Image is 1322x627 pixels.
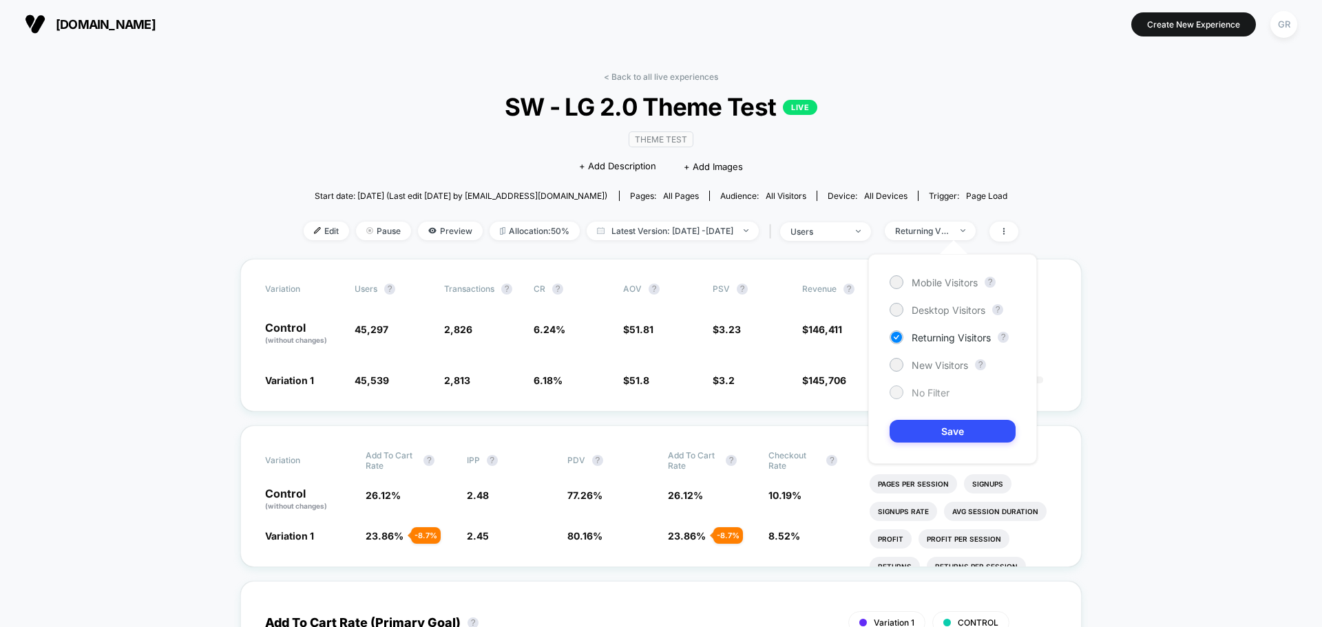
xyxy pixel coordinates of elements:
span: Revenue [802,284,837,294]
button: ? [826,455,837,466]
span: Start date: [DATE] (Last edit [DATE] by [EMAIL_ADDRESS][DOMAIN_NAME]) [315,191,607,201]
span: $ [623,374,649,386]
li: Returns Per Session [927,557,1026,576]
span: CR [534,284,545,294]
button: Save [890,420,1016,443]
button: ? [843,284,854,295]
li: Returns [870,557,920,576]
span: 2,826 [444,323,472,335]
div: Trigger: [929,191,1007,201]
span: Latest Version: [DATE] - [DATE] [587,222,759,240]
span: 145,706 [808,374,846,386]
span: (without changes) [265,336,327,344]
span: Returning Visitors [912,332,991,343]
div: Returning Visitors [895,226,950,236]
span: Edit [304,222,349,240]
span: $ [802,374,846,386]
span: 3.23 [719,323,741,335]
span: PDV [567,455,585,465]
span: New Visitors [912,359,968,371]
span: all pages [663,191,699,201]
span: 3.2 [719,374,735,386]
span: 8.52 % [768,530,800,542]
span: Preview [418,222,483,240]
span: 26.12 % [366,489,401,501]
img: Visually logo [25,14,45,34]
span: [DOMAIN_NAME] [56,17,156,32]
button: ? [992,304,1003,315]
img: end [744,229,748,232]
span: Variation [265,450,341,471]
button: GR [1266,10,1301,39]
div: - 8.7 % [713,527,743,544]
span: All Visitors [766,191,806,201]
button: ? [649,284,660,295]
span: 26.12 % [668,489,703,501]
button: ? [985,277,996,288]
p: Control [265,322,341,346]
button: Create New Experience [1131,12,1256,36]
button: ? [592,455,603,466]
span: Theme Test [629,131,693,147]
span: 45,539 [355,374,389,386]
span: $ [713,323,741,335]
span: AOV [623,284,642,294]
button: ? [998,332,1009,343]
span: 23.86 % [366,530,403,542]
li: Profit Per Session [919,529,1009,549]
button: ? [975,359,986,370]
span: Checkout Rate [768,450,819,471]
span: Pause [356,222,411,240]
img: end [366,227,373,234]
span: 146,411 [808,323,842,335]
div: - 8.7 % [411,527,441,544]
button: ? [423,455,434,466]
span: Add To Cart Rate [366,450,417,471]
span: 77.26 % [567,489,602,501]
img: end [856,230,861,233]
img: edit [314,227,321,234]
span: all devices [864,191,907,201]
span: Variation [265,284,341,295]
span: Device: [817,191,918,201]
div: Pages: [630,191,699,201]
span: users [355,284,377,294]
span: 51.81 [629,323,653,335]
a: < Back to all live experiences [604,72,718,82]
img: rebalance [500,227,505,235]
span: Transactions [444,284,494,294]
span: | [766,222,780,242]
span: 6.18 % [534,374,563,386]
span: 2.45 [467,530,489,542]
button: ? [487,455,498,466]
span: 2.48 [467,489,489,501]
span: 80.16 % [567,530,602,542]
li: Avg Session Duration [944,502,1047,521]
span: 23.86 % [668,530,706,542]
p: LIVE [783,100,817,115]
button: ? [726,455,737,466]
span: Mobile Visitors [912,277,978,288]
button: ? [737,284,748,295]
img: end [961,229,965,232]
span: 45,297 [355,323,388,335]
span: Variation 1 [265,530,314,542]
span: 2,813 [444,374,470,386]
span: PSV [713,284,730,294]
span: IPP [467,455,480,465]
span: $ [623,323,653,335]
span: $ [713,374,735,386]
span: + Add Images [684,161,743,172]
img: calendar [597,227,605,234]
span: (without changes) [265,502,327,510]
li: Pages Per Session [870,474,957,493]
span: Variation 1 [265,374,314,386]
span: No Filter [912,387,949,398]
span: Desktop Visitors [912,304,985,316]
span: SW - LG 2.0 Theme Test [339,92,983,121]
span: 10.19 % [768,489,801,501]
span: + Add Description [579,160,656,173]
span: $ [802,323,842,335]
span: 51.8 [629,374,649,386]
span: 6.24 % [534,323,565,335]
